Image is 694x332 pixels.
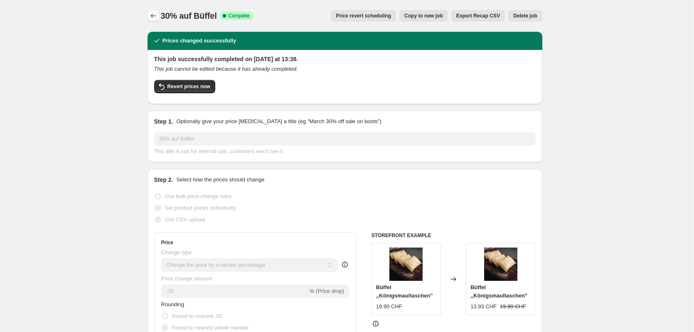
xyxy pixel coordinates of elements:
h2: This job successfully completed on [DATE] at 13:39. [154,55,536,63]
p: Optionally give your price [MEDICAL_DATA] a title (eg "March 30% off sale on boots") [176,117,381,126]
button: Price revert scheduling [331,10,396,22]
div: 13.93 CHF [470,302,497,311]
span: Set product prices individually [165,205,236,211]
h3: Price [161,239,173,246]
h2: Step 1. [154,117,173,126]
span: Price change amount [161,275,212,282]
span: Price revert scheduling [336,12,391,19]
img: Bueffel_Maultaschen_1_80x.png [484,248,517,281]
input: 30% off holiday sale [154,132,536,146]
button: Export Recap CSV [451,10,505,22]
i: This job cannot be edited because it has already completed. [154,66,298,72]
div: help [341,260,349,269]
input: -15 [161,285,308,298]
button: Delete job [508,10,542,22]
span: Change type [161,249,192,255]
img: Bueffel_Maultaschen_1_80x.png [389,248,423,281]
p: Select how the prices should change [176,176,264,184]
span: This title is just for internal use, customers won't see it [154,148,283,154]
span: 30% auf Büffel [161,11,217,20]
span: % (Price drop) [310,288,344,294]
span: Use CSV upload [165,216,205,223]
span: Revert prices now [167,83,210,90]
h6: STOREFRONT EXAMPLE [372,232,536,239]
span: Rounding [161,301,185,307]
span: Büffel ,,Königsmaultaschen" [376,284,433,299]
span: Complete [229,12,250,19]
div: 19.90 CHF [376,302,402,311]
button: Price change jobs [148,10,159,22]
span: Round to nearest .01 [172,313,222,319]
span: Delete job [513,12,537,19]
h2: Prices changed successfully [162,37,236,45]
h2: Step 2. [154,176,173,184]
span: Round to nearest whole number [172,325,249,331]
button: Revert prices now [154,80,215,93]
span: Export Recap CSV [456,12,500,19]
span: Büffel ,,Königsmaultaschen" [470,284,527,299]
strike: 19.90 CHF [500,302,526,311]
span: Use bulk price change rules [165,193,231,199]
span: Copy to new job [404,12,443,19]
button: Copy to new job [399,10,448,22]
